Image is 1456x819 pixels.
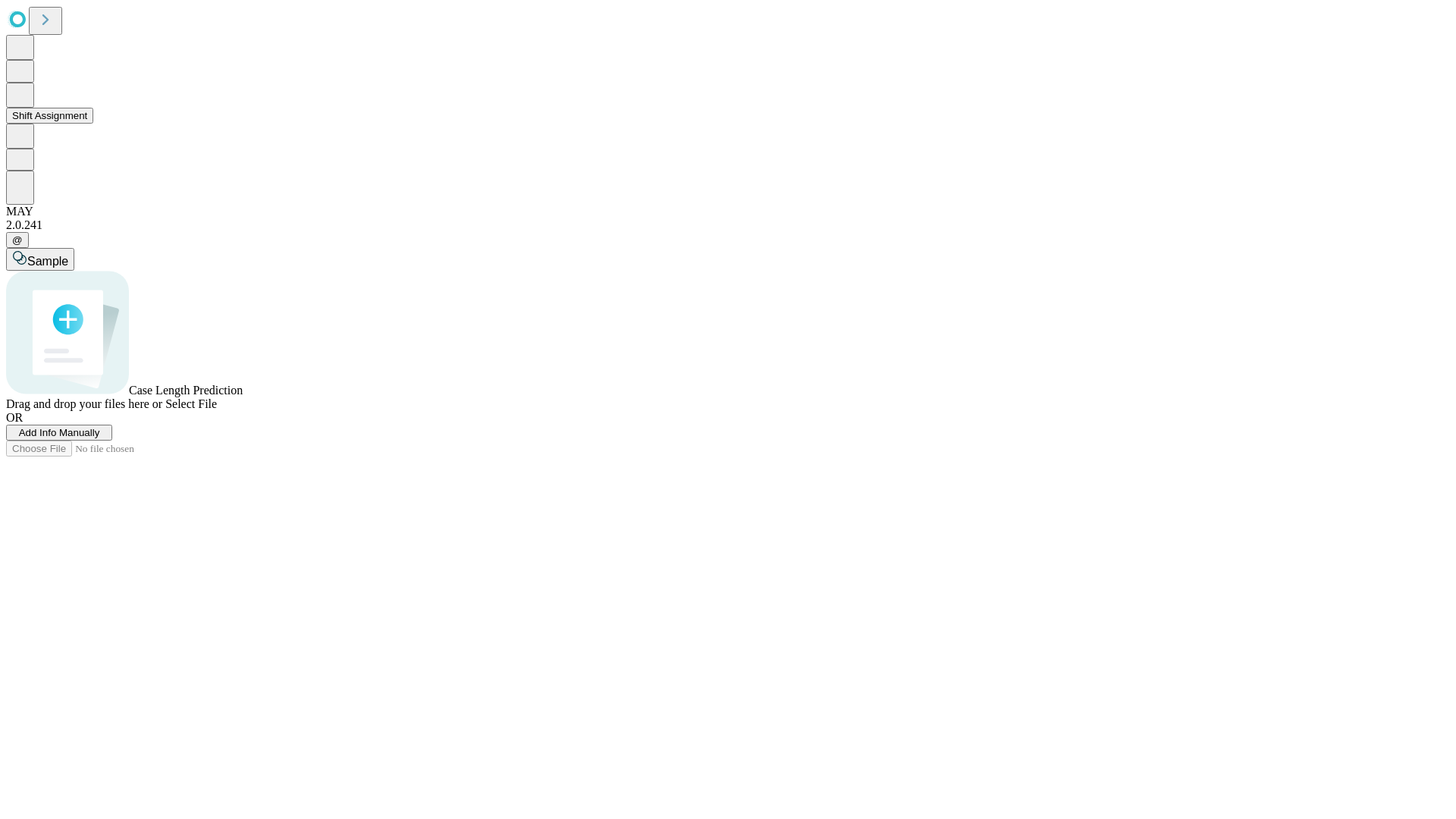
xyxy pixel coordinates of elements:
[6,205,1450,218] div: MAY
[165,397,217,410] span: Select File
[6,108,93,124] button: Shift Assignment
[6,397,162,410] span: Drag and drop your files here or
[6,232,29,248] button: @
[27,255,68,268] span: Sample
[19,427,100,438] span: Add Info Manually
[6,411,23,424] span: OR
[6,425,112,441] button: Add Info Manually
[12,234,23,246] span: @
[6,248,74,271] button: Sample
[129,384,243,397] span: Case Length Prediction
[6,218,1450,232] div: 2.0.241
